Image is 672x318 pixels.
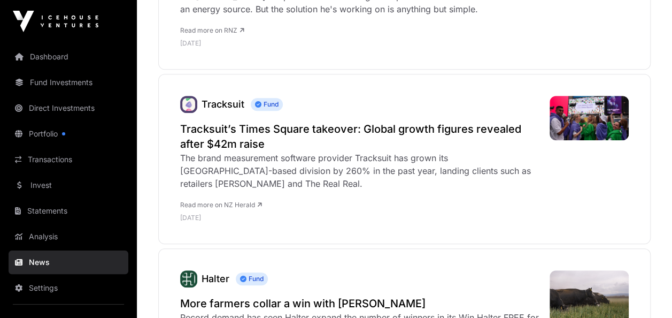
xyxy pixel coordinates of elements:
a: Statements [9,199,128,223]
a: Halter [202,273,229,284]
a: Transactions [9,148,128,171]
iframe: Chat Widget [619,267,672,318]
a: Portfolio [9,122,128,146]
a: Analysis [9,225,128,248]
span: Fund [236,272,268,285]
a: Dashboard [9,45,128,69]
img: Halter-Favicon.svg [180,270,197,287]
div: The brand measurement software provider Tracksuit has grown its [GEOGRAPHIC_DATA]-based division ... [180,152,539,190]
a: Read more on NZ Herald [180,201,262,209]
a: Invest [9,173,128,197]
p: [DATE] [180,39,539,48]
p: [DATE] [180,214,539,222]
a: More farmers collar a win with [PERSON_NAME] [180,296,539,311]
a: Tracksuit’s Times Square takeover: Global growth figures revealed after $42m raise [180,122,539,152]
a: Read more on RNZ [180,26,244,34]
a: Settings [9,276,128,300]
img: XA3S5MC375FYVM5KLCVF5YCILU.JPG [550,96,629,140]
a: Direct Investments [9,96,128,120]
img: Icehouse Ventures Logo [13,11,98,32]
a: Fund Investments [9,71,128,94]
img: gotracksuit_logo.jpeg [180,96,197,113]
a: Halter [180,270,197,287]
span: Fund [251,98,283,111]
a: News [9,251,128,274]
a: Tracksuit [180,96,197,113]
a: Tracksuit [202,99,244,110]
